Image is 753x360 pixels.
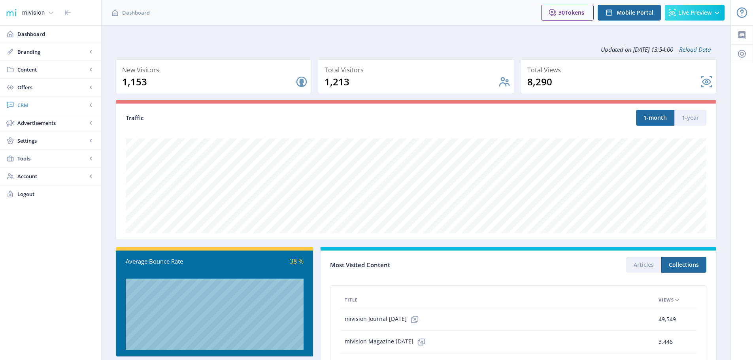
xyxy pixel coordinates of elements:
span: mivision Magazine [DATE] [345,334,429,350]
div: New Visitors [122,64,308,75]
span: 3,446 [659,337,673,347]
div: 1,213 [325,75,498,88]
div: Average Bounce Rate [126,257,215,266]
button: 1-month [636,110,674,126]
span: 49,549 [659,315,676,324]
button: 30Tokens [541,5,594,21]
div: 1,153 [122,75,295,88]
div: Total Visitors [325,64,510,75]
span: Advertisements [17,119,87,127]
a: Reload Data [673,45,711,53]
button: Collections [661,257,706,273]
button: Mobile Portal [598,5,661,21]
span: Live Preview [678,9,711,16]
img: 1f20cf2a-1a19-485c-ac21-848c7d04f45b.png [5,6,17,19]
span: Branding [17,48,87,56]
div: Updated on [DATE] 13:54:00 [115,40,717,59]
span: Tokens [565,9,584,16]
span: Content [17,66,87,74]
span: Tools [17,155,87,162]
div: 8,290 [527,75,700,88]
span: Offers [17,83,87,91]
div: Most Visited Content [330,259,518,271]
button: Articles [626,257,661,273]
div: Traffic [126,113,416,123]
span: Views [659,295,674,305]
div: mivision [22,4,45,21]
div: Total Views [527,64,713,75]
span: Title [345,295,358,305]
span: Mobile Portal [617,9,653,16]
span: Account [17,172,87,180]
span: Settings [17,137,87,145]
span: CRM [17,101,87,109]
span: mivision Journal [DATE] [345,311,423,327]
button: Live Preview [665,5,725,21]
span: Dashboard [17,30,95,38]
span: Logout [17,190,95,198]
span: Dashboard [122,9,150,17]
span: 38 % [290,257,304,266]
button: 1-year [674,110,706,126]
